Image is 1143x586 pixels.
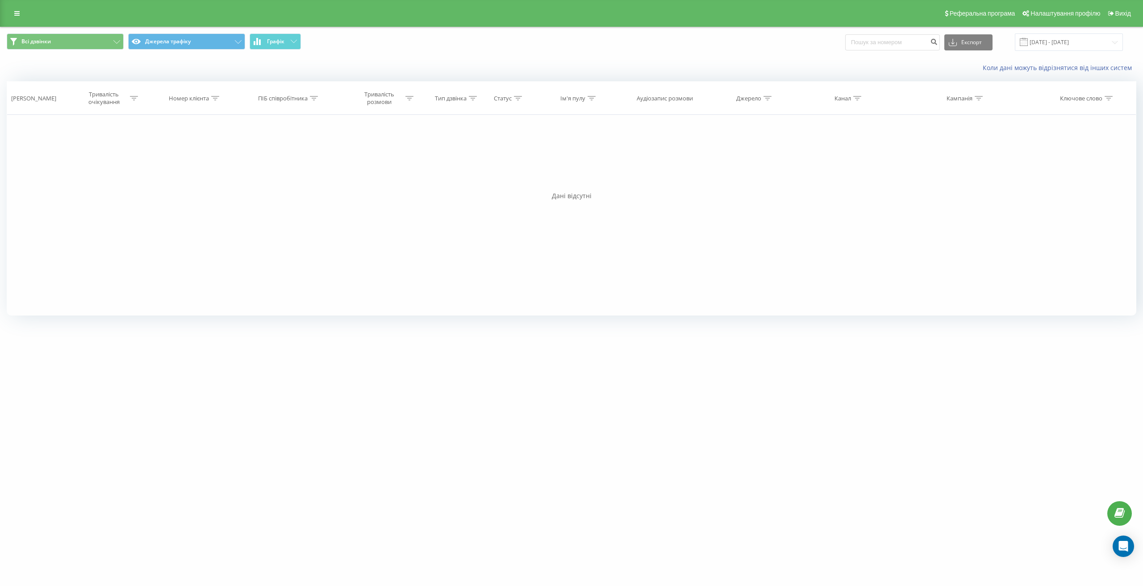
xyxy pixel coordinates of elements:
a: Коли дані можуть відрізнятися вiд інших систем [983,63,1136,72]
div: Аудіозапис розмови [637,95,693,102]
div: Ключове слово [1060,95,1102,102]
div: Тривалість очікування [80,91,128,106]
div: ПІБ співробітника [258,95,308,102]
span: Налаштування профілю [1030,10,1100,17]
div: Кампанія [947,95,972,102]
div: Ім'я пулу [560,95,585,102]
button: Графік [250,33,301,50]
span: Всі дзвінки [21,38,51,45]
button: Експорт [944,34,993,50]
div: Тип дзвінка [435,95,467,102]
div: Тривалість розмови [355,91,403,106]
input: Пошук за номером [845,34,940,50]
button: Всі дзвінки [7,33,124,50]
div: Номер клієнта [169,95,209,102]
div: Канал [834,95,851,102]
div: Open Intercom Messenger [1113,536,1134,557]
span: Вихід [1115,10,1131,17]
div: Дані відсутні [7,191,1136,200]
span: Реферальна програма [950,10,1015,17]
span: Графік [267,38,284,45]
button: Джерела трафіку [128,33,245,50]
div: Джерело [736,95,761,102]
div: [PERSON_NAME] [11,95,56,102]
div: Статус [494,95,512,102]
